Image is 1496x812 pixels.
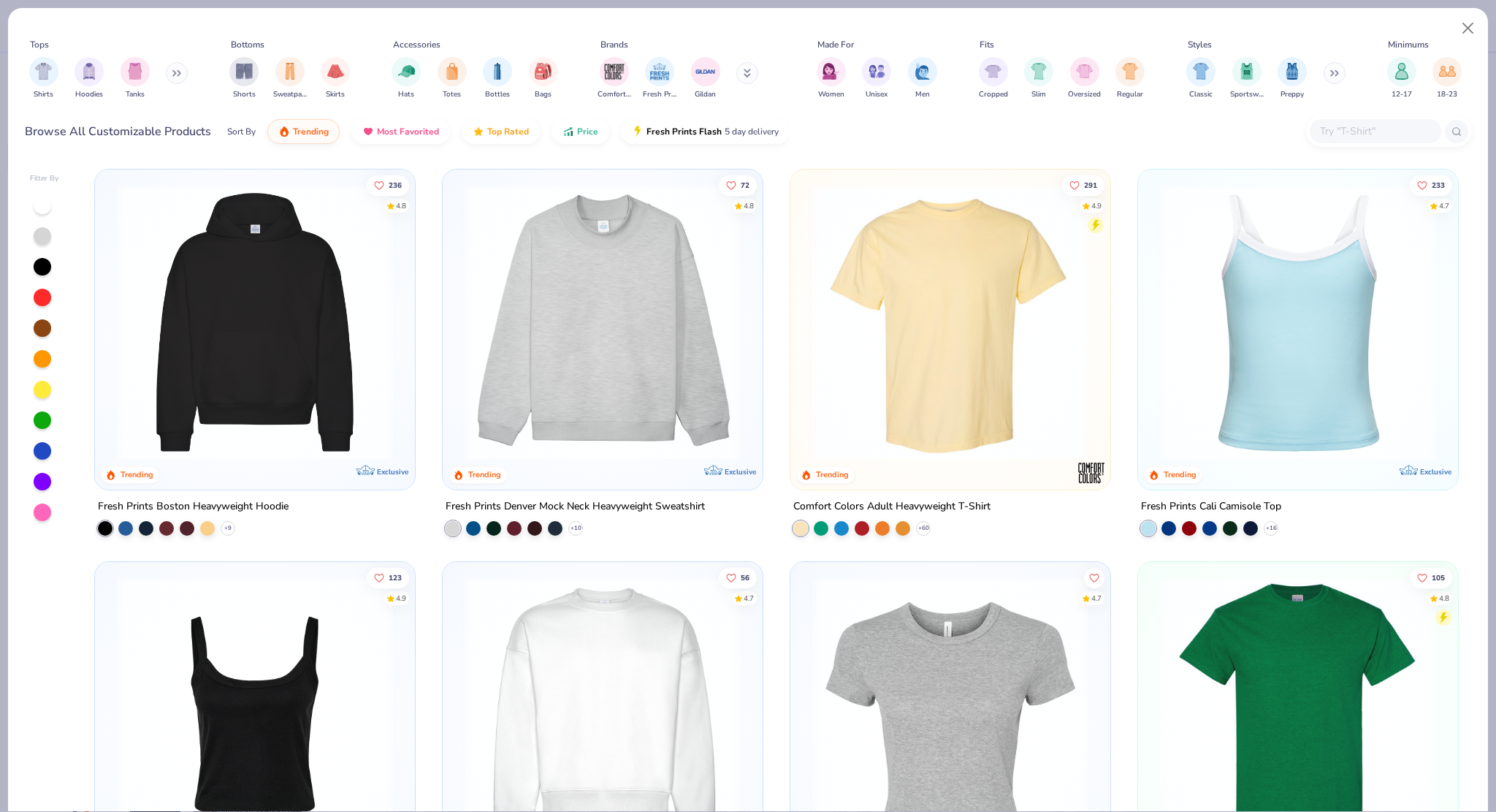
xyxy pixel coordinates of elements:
img: Skirts Image [327,63,344,80]
button: filter button [1115,57,1145,100]
button: Most Favorited [351,119,450,144]
button: filter button [1278,57,1307,100]
div: filter for Cropped [979,57,1008,100]
img: Fresh Prints Image [649,61,671,83]
button: Like [719,567,757,588]
button: Price [552,119,609,144]
span: Top Rated [487,126,529,137]
div: filter for Bottles [483,57,512,100]
div: Fresh Prints Cali Camisole Top [1141,498,1281,516]
span: Fresh Prints [643,89,676,100]
img: most_fav.gif [362,126,374,137]
button: filter button [321,57,350,100]
span: Shorts [233,89,256,100]
img: Hoodies Image [81,63,97,80]
span: 72 [741,181,749,189]
div: filter for Fresh Prints [643,57,676,100]
button: filter button [979,57,1008,100]
button: filter button [598,57,631,100]
img: Regular Image [1122,63,1139,80]
img: TopRated.gif [473,126,484,137]
span: Cropped [979,89,1008,100]
div: filter for Unisex [862,57,891,100]
span: + 9 [224,524,232,533]
span: 291 [1084,181,1097,189]
span: Bottles [485,89,510,100]
div: filter for Sweatpants [273,57,307,100]
span: 18-23 [1437,89,1457,100]
span: 5 day delivery [725,124,779,140]
button: Like [1410,567,1452,588]
img: Sportswear Image [1239,63,1255,80]
span: Bags [535,89,552,100]
div: 4.7 [744,593,754,604]
img: Hats Image [398,63,415,80]
div: filter for Women [817,57,846,100]
div: filter for Bags [529,57,558,100]
div: filter for Comfort Colors [598,57,631,100]
div: Fresh Prints Denver Mock Neck Heavyweight Sweatshirt [446,498,705,516]
img: Preppy Image [1284,63,1300,80]
div: Comfort Colors Adult Heavyweight T-Shirt [793,498,991,516]
div: filter for Hats [392,57,421,100]
span: 12-17 [1392,89,1412,100]
img: Unisex Image [869,63,885,80]
button: Like [367,567,410,588]
button: filter button [529,57,558,100]
div: Bottoms [231,38,264,51]
div: 4.9 [1091,200,1102,211]
button: Fresh Prints Flash5 day delivery [621,119,790,144]
button: filter button [908,57,937,100]
button: filter button [229,57,259,100]
div: filter for Skirts [321,57,350,100]
div: Filter By [30,173,59,184]
span: Exclusive [725,467,756,477]
div: filter for Sportswear [1230,57,1264,100]
div: 4.8 [1439,593,1449,604]
span: Tanks [126,89,145,100]
div: filter for Preppy [1278,57,1307,100]
div: Sort By [227,125,256,138]
button: filter button [1432,57,1462,100]
button: filter button [438,57,467,100]
span: + 60 [917,524,928,533]
span: Exclusive [377,467,408,477]
img: 18-23 Image [1439,63,1456,80]
button: filter button [1068,57,1101,100]
span: Sportswear [1230,89,1264,100]
span: Sweatpants [273,89,307,100]
span: Exclusive [1419,467,1451,477]
span: Most Favorited [377,126,439,137]
button: filter button [817,57,846,100]
div: filter for Classic [1186,57,1215,100]
span: Gildan [695,89,716,100]
img: Totes Image [444,63,460,80]
div: filter for 12-17 [1387,57,1416,100]
span: Skirts [326,89,345,100]
button: filter button [392,57,421,100]
button: filter button [862,57,891,100]
span: Preppy [1281,89,1304,100]
button: filter button [1230,57,1264,100]
button: filter button [483,57,512,100]
img: Bags Image [535,63,551,80]
span: Comfort Colors [598,89,631,100]
span: Classic [1189,89,1213,100]
div: 4.9 [397,593,407,604]
img: 029b8af0-80e6-406f-9fdc-fdf898547912 [805,184,1096,460]
button: filter button [29,57,58,100]
img: trending.gif [278,126,290,137]
div: 4.7 [1439,200,1449,211]
div: filter for Men [908,57,937,100]
span: Unisex [866,89,888,100]
span: 236 [389,181,402,189]
div: 4.8 [397,200,407,211]
span: + 16 [1265,524,1276,533]
span: 123 [389,574,402,581]
div: filter for Tanks [121,57,150,100]
img: a25d9891-da96-49f3-a35e-76288174bf3a [1153,184,1443,460]
img: Shirts Image [35,63,52,80]
button: filter button [1024,57,1053,100]
img: Cropped Image [985,63,1001,80]
span: Price [577,126,598,137]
